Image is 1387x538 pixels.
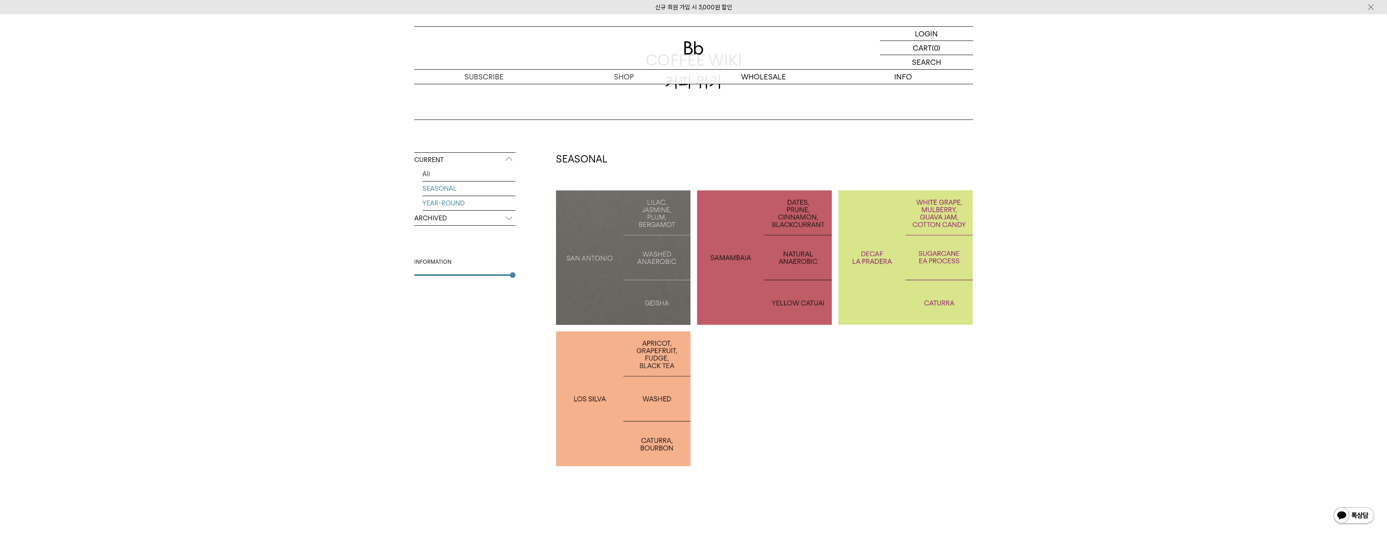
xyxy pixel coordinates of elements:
a: YEAR-ROUND [422,196,516,210]
p: (0) [932,41,940,55]
p: WHOLESALE [694,70,833,84]
p: CART [913,41,932,55]
a: 신규 회원 가입 시 3,000원 할인 [655,4,732,11]
a: SHOP [554,70,694,84]
p: INFO [833,70,973,84]
p: LOGIN [915,27,938,41]
a: 브라질 사맘바이아BRAZIL SAMAMBAIA [697,190,832,325]
a: 산 안토니오: 게이샤SAN ANTONIO: GEISHA [556,190,691,325]
a: SUBSCRIBE [414,70,554,84]
a: CART (0) [880,41,973,55]
a: 페루 로스 실바PERU LOS SILVA [556,331,691,466]
img: 카카오톡 채널 1:1 채팅 버튼 [1333,506,1375,526]
a: All [422,167,516,181]
h2: SEASONAL [556,152,973,166]
a: 콜롬비아 라 프라데라 디카페인 COLOMBIA LA PRADERA DECAF [838,190,973,325]
img: 로고 [684,41,703,55]
a: LOGIN [880,27,973,41]
div: INFORMATION [414,258,516,266]
p: ARCHIVED [414,211,516,226]
p: SEARCH [912,55,941,69]
p: CURRENT [414,153,516,167]
a: SEASONAL [422,181,516,196]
